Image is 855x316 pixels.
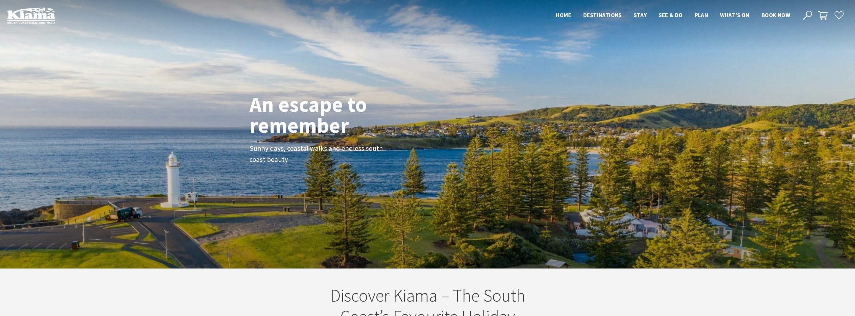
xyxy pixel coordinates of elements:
[659,11,682,19] span: See & Do
[583,11,622,19] span: Destinations
[634,11,647,19] span: Stay
[762,11,790,19] span: Book now
[550,11,796,20] nav: Main Menu
[7,7,55,24] img: Kiama Logo
[695,11,708,19] span: Plan
[250,143,385,165] p: Sunny days, coastal walks and endless south coast beauty
[250,94,415,136] h1: An escape to remember
[720,11,749,19] span: What’s On
[556,11,571,19] span: Home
